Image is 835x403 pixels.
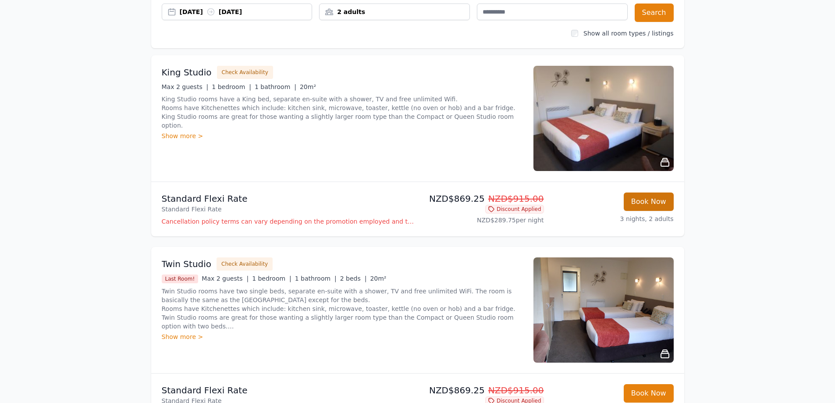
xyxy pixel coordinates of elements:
[485,205,544,214] span: Discount Applied
[162,384,414,396] p: Standard Flexi Rate
[300,83,316,90] span: 20m²
[295,275,337,282] span: 1 bathroom |
[488,385,544,396] span: NZD$915.00
[635,4,674,22] button: Search
[488,193,544,204] span: NZD$915.00
[162,332,523,341] div: Show more >
[180,7,312,16] div: [DATE] [DATE]
[162,217,414,226] p: Cancellation policy terms can vary depending on the promotion employed and the time of stay of th...
[320,7,469,16] div: 2 adults
[255,83,296,90] span: 1 bathroom |
[162,287,523,331] p: Twin Studio rooms have two single beds, separate en-suite with a shower, TV and free unlimited Wi...
[551,214,674,223] p: 3 nights, 2 adults
[162,83,209,90] span: Max 2 guests |
[624,193,674,211] button: Book Now
[421,193,544,205] p: NZD$869.25
[162,205,414,214] p: Standard Flexi Rate
[162,95,523,130] p: King Studio rooms have a King bed, separate en-suite with a shower, TV and free unlimited Wifi. R...
[162,258,212,270] h3: Twin Studio
[624,384,674,403] button: Book Now
[212,83,251,90] span: 1 bedroom |
[217,66,273,79] button: Check Availability
[202,275,249,282] span: Max 2 guests |
[217,257,273,271] button: Check Availability
[162,193,414,205] p: Standard Flexi Rate
[162,275,199,283] span: Last Room!
[421,216,544,225] p: NZD$289.75 per night
[162,132,523,140] div: Show more >
[340,275,367,282] span: 2 beds |
[421,384,544,396] p: NZD$869.25
[370,275,386,282] span: 20m²
[162,66,212,78] h3: King Studio
[583,30,673,37] label: Show all room types / listings
[252,275,291,282] span: 1 bedroom |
